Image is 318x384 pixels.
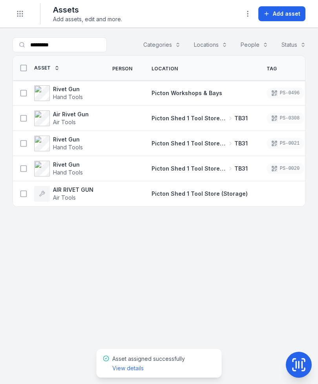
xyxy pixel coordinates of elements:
span: Add asset [273,10,300,18]
strong: Rivet Gun [53,161,83,169]
strong: Rivet Gun [53,136,83,143]
span: Asset assigned successfully [112,355,185,371]
span: Picton Shed 1 Tool Store (Storage) [152,140,227,147]
strong: AIR RIVET GUN [53,186,93,194]
a: Air Rivet GunAir Tools [34,110,89,126]
span: Picton Shed 1 Tool Store (Storage) [152,114,227,122]
a: Picton Shed 1 Tool Store (Storage)TB31 [152,165,248,173]
span: Asset [34,65,51,71]
span: TB31 [234,114,248,122]
span: Picton Shed 1 Tool Store (Storage) [152,165,227,173]
span: Tag [267,66,277,72]
a: Picton Shed 1 Tool Store (Storage)TB31 [152,140,248,147]
button: Status [276,37,311,52]
div: PS-0308 [267,113,304,124]
span: Picton Workshops & Bays [152,90,222,96]
span: Hand Tools [53,94,83,100]
div: PS-0496 [267,88,304,99]
a: Rivet GunHand Tools [34,136,83,151]
a: Rivet GunHand Tools [34,85,83,101]
span: TB31 [234,165,248,173]
div: PS-0020 [267,163,304,174]
span: Person [112,66,133,72]
span: Air Tools [53,194,76,201]
span: Hand Tools [53,169,83,176]
a: Picton Shed 1 Tool Store (Storage) [152,190,248,198]
a: Asset [34,65,60,71]
span: Air Tools [53,119,76,125]
h2: Assets [53,4,122,15]
button: Toggle navigation [13,6,27,21]
span: Hand Tools [53,144,83,151]
button: Categories [138,37,186,52]
strong: Rivet Gun [53,85,83,93]
span: Add assets, edit and more. [53,15,122,23]
button: Locations [189,37,232,52]
span: TB31 [234,140,248,147]
div: PS-0021 [267,138,304,149]
a: Picton Shed 1 Tool Store (Storage)TB31 [152,114,248,122]
a: AIR RIVET GUNAir Tools [34,186,93,202]
a: View details [112,364,144,372]
button: Add asset [258,6,305,21]
a: Rivet GunHand Tools [34,161,83,176]
span: Location [152,66,178,72]
strong: Air Rivet Gun [53,110,89,118]
button: People [236,37,273,52]
a: Picton Workshops & Bays [152,89,222,97]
